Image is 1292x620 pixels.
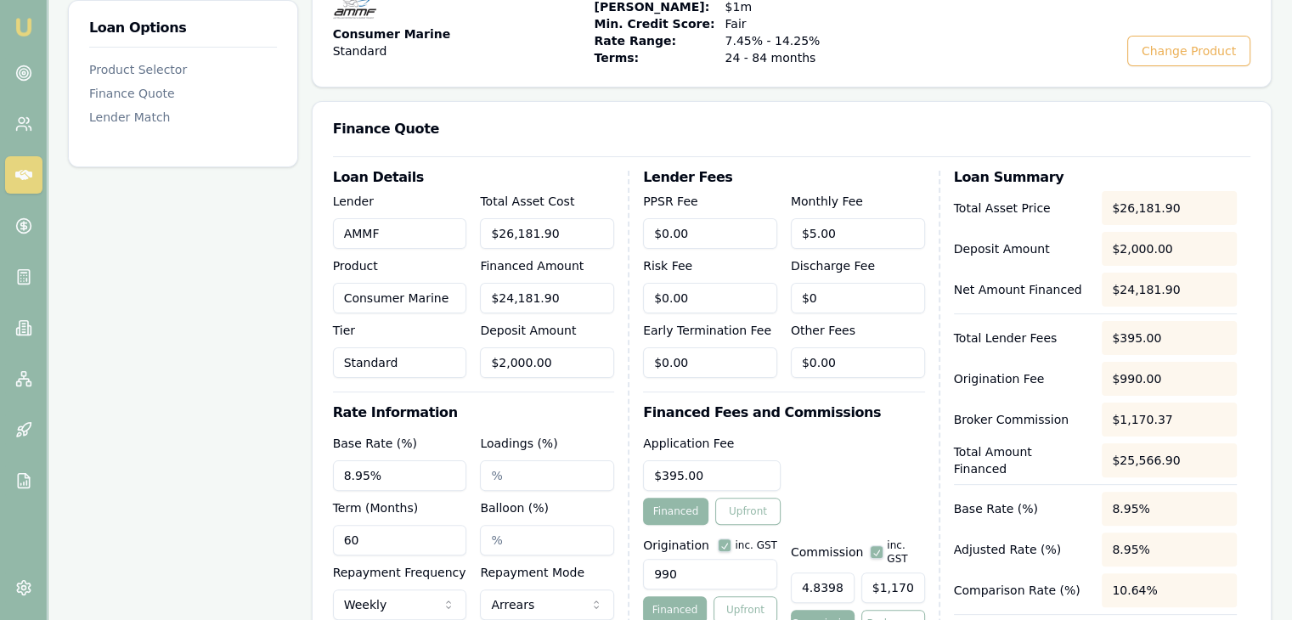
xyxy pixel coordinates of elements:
label: Other Fees [791,324,855,337]
input: $ [643,218,777,249]
input: $ [480,283,614,313]
div: $24,181.90 [1102,273,1237,307]
button: Financed [643,498,708,525]
input: % [480,525,614,555]
label: Base Rate (%) [333,437,417,450]
span: 7.45% - 14.25% [725,32,849,49]
h3: Financed Fees and Commissions [643,406,924,420]
p: Base Rate (%) [954,500,1089,517]
label: Discharge Fee [791,259,875,273]
input: $ [791,347,925,378]
h3: Loan Summary [954,171,1237,184]
div: $26,181.90 [1102,191,1237,225]
label: Early Termination Fee [643,324,771,337]
label: Deposit Amount [480,324,576,337]
span: Standard [333,42,387,59]
div: $2,000.00 [1102,232,1237,266]
label: Monthly Fee [791,194,863,208]
label: Loadings (%) [480,437,557,450]
label: Tier [333,324,355,337]
label: Risk Fee [643,259,692,273]
div: Product Selector [89,61,277,78]
p: Origination Fee [954,370,1089,387]
p: Comparison Rate (%) [954,582,1089,599]
label: Commission [791,546,863,558]
span: Consumer Marine [333,25,451,42]
span: Min. Credit Score: [595,15,715,32]
span: Rate Range: [595,32,715,49]
p: Total Lender Fees [954,330,1089,347]
div: $1,170.37 [1102,403,1237,437]
img: emu-icon-u.png [14,17,34,37]
span: Terms: [595,49,715,66]
h3: Rate Information [333,406,614,420]
p: Net Amount Financed [954,281,1089,298]
label: PPSR Fee [643,194,697,208]
h3: Finance Quote [333,122,1250,136]
input: % [333,460,467,491]
input: % [480,460,614,491]
p: Deposit Amount [954,240,1089,257]
input: $ [480,218,614,249]
input: % [791,572,855,603]
p: Adjusted Rate (%) [954,541,1089,558]
input: $ [643,283,777,313]
div: $990.00 [1102,362,1237,396]
label: Application Fee [643,437,734,450]
input: $ [480,347,614,378]
div: $395.00 [1102,321,1237,355]
input: $ [643,347,777,378]
p: Total Amount Financed [954,443,1089,477]
span: 24 - 84 months [725,49,849,66]
h3: Lender Fees [643,171,924,184]
div: Lender Match [89,109,277,126]
h3: Loan Details [333,171,614,184]
label: Total Asset Cost [480,194,574,208]
div: $25,566.90 [1102,443,1237,477]
button: Change Product [1127,36,1250,66]
h3: Loan Options [89,21,277,35]
label: Lender [333,194,374,208]
label: Repayment Frequency [333,566,466,579]
div: inc. GST [870,538,924,566]
div: inc. GST [718,538,776,552]
div: Finance Quote [89,85,277,102]
p: Total Asset Price [954,200,1089,217]
label: Financed Amount [480,259,584,273]
span: Fair [725,15,849,32]
div: 8.95% [1102,492,1237,526]
div: 8.95% [1102,533,1237,566]
p: Broker Commission [954,411,1089,428]
button: Upfront [715,498,781,525]
input: $ [791,218,925,249]
input: $ [643,460,781,491]
input: $ [791,283,925,313]
label: Balloon (%) [480,501,549,515]
label: Term (Months) [333,501,418,515]
label: Origination [643,539,709,551]
label: Product [333,259,378,273]
div: 10.64% [1102,573,1237,607]
label: Repayment Mode [480,566,584,579]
